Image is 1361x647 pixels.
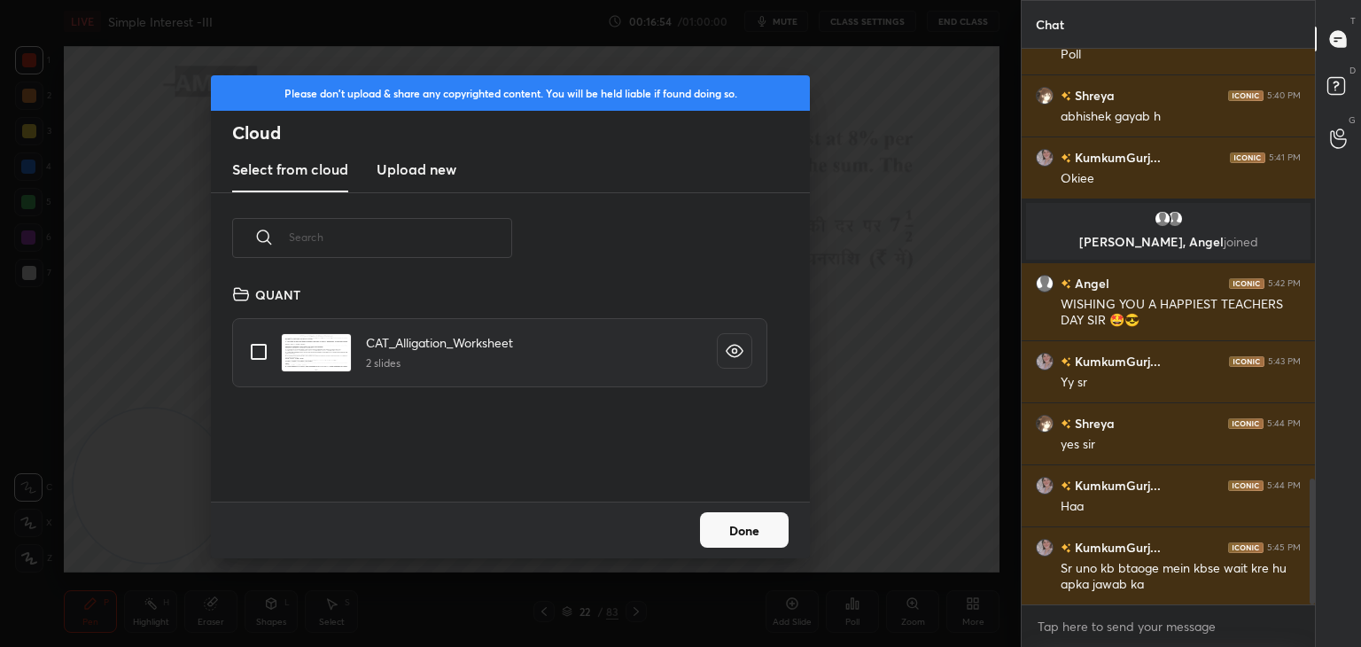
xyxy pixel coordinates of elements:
h6: KumkumGurj... [1071,538,1161,557]
div: grid [211,278,789,502]
img: no-rating-badge.077c3623.svg [1061,419,1071,429]
img: default.png [1036,275,1054,292]
img: no-rating-badge.077c3623.svg [1061,543,1071,553]
h2: Cloud [232,121,810,144]
img: iconic-dark.1390631f.png [1228,90,1264,101]
img: 33403831a00e428f91c4275927c7da5e.jpg [1036,539,1054,557]
div: abhishek gayab h [1061,108,1301,126]
img: 33403831a00e428f91c4275927c7da5e.jpg [1036,149,1054,167]
h4: QUANT [255,285,300,304]
img: no-rating-badge.077c3623.svg [1061,153,1071,163]
img: default.png [1154,210,1171,228]
div: WISHING YOU A HAPPIEST TEACHERS DAY SIR 🤩😎 [1061,296,1301,330]
div: Please don't upload & share any copyrighted content. You will be held liable if found doing so. [211,75,810,111]
img: no-rating-badge.077c3623.svg [1061,357,1071,367]
h6: KumkumGurj... [1071,148,1161,167]
div: Yy sr [1061,374,1301,392]
div: 5:45 PM [1267,542,1301,553]
div: 5:43 PM [1268,356,1301,367]
div: Sr uno kb btaoge mein kbse wait kre hu apka jawab ka [1061,560,1301,594]
span: joined [1224,233,1258,250]
img: no-rating-badge.077c3623.svg [1061,279,1071,289]
h6: Shreya [1071,414,1115,433]
img: 33403831a00e428f91c4275927c7da5e.jpg [1036,477,1054,495]
img: iconic-dark.1390631f.png [1228,418,1264,429]
img: iconic-dark.1390631f.png [1228,542,1264,553]
div: 5:44 PM [1267,480,1301,491]
div: yes sir [1061,436,1301,454]
img: 1753289339VD4ZCM.pdf [281,333,352,372]
img: iconic-dark.1390631f.png [1229,278,1264,289]
img: iconic-dark.1390631f.png [1228,480,1264,491]
img: iconic-dark.1390631f.png [1229,356,1264,367]
img: no-rating-badge.077c3623.svg [1061,91,1071,101]
div: Poll [1061,46,1301,64]
h6: KumkumGurj... [1071,352,1161,370]
img: iconic-dark.1390631f.png [1230,152,1265,163]
div: grid [1022,49,1315,605]
p: G [1349,113,1356,127]
div: 5:42 PM [1268,278,1301,289]
img: 40d9ba68ef7048b4908f999be8d7a2d9.png [1036,87,1054,105]
div: 5:41 PM [1269,152,1301,163]
p: T [1350,14,1356,27]
h3: Upload new [377,159,456,180]
h6: KumkumGurj... [1071,476,1161,495]
h3: Select from cloud [232,159,348,180]
img: default.png [1166,210,1184,228]
button: Done [700,512,789,548]
p: D [1349,64,1356,77]
h4: CAT_Alligation_Worksheet [366,333,513,352]
input: Search [289,199,512,275]
h6: Angel [1071,274,1109,292]
img: no-rating-badge.077c3623.svg [1061,481,1071,491]
h6: Shreya [1071,86,1115,105]
div: 5:44 PM [1267,418,1301,429]
img: 40d9ba68ef7048b4908f999be8d7a2d9.png [1036,415,1054,433]
h5: 2 slides [366,355,513,371]
img: 33403831a00e428f91c4275927c7da5e.jpg [1036,353,1054,370]
div: 5:40 PM [1267,90,1301,101]
p: Chat [1022,1,1078,48]
p: [PERSON_NAME], Angel [1037,235,1300,249]
div: Okiee [1061,170,1301,188]
div: Haa [1061,498,1301,516]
